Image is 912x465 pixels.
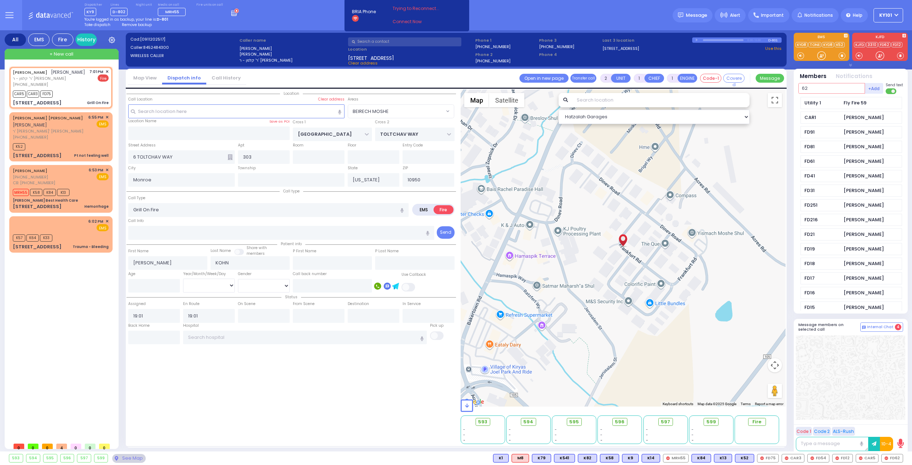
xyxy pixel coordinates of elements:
[768,37,782,43] div: D-801
[761,12,784,19] span: Important
[859,456,862,460] img: red-radio-icon.svg
[532,454,551,463] div: K79
[73,244,109,249] div: Trauma - Bleeding
[642,454,660,463] div: BLS
[196,3,223,7] label: Fire units on call
[555,427,557,432] span: -
[87,100,109,105] div: Grill On Fire
[691,432,694,438] span: -
[293,119,306,125] label: Cross 1
[293,301,315,307] label: From Scene
[835,42,845,47] a: K52
[844,99,866,107] div: Fly Fire 59
[13,91,26,98] span: CAR5
[403,165,408,171] label: ZIP
[414,205,434,214] label: EMS
[723,74,745,83] button: Covered
[130,53,237,59] label: WIRELESS CALLER
[434,205,454,214] label: Fire
[13,134,48,140] span: [PHONE_NUMBER]
[27,91,39,98] span: CAR3
[600,432,602,438] span: -
[796,42,808,47] a: KYD8
[143,45,169,50] span: 8452484300
[89,69,103,74] span: 7:01 PM
[5,33,26,46] div: All
[401,272,426,278] label: Use Callback
[128,74,162,81] a: Map View
[403,301,421,307] label: In Service
[247,245,267,250] small: Share with
[238,301,255,307] label: On Scene
[40,91,53,98] span: FD75
[13,82,48,87] span: [PHONE_NUMBER]
[881,454,903,463] div: FD62
[94,454,108,462] div: 599
[84,3,102,7] label: Dispatcher
[735,454,754,463] div: K52
[89,167,103,173] span: 6:53 PM
[281,294,301,300] span: Status
[646,432,648,438] span: -
[844,289,884,296] div: [PERSON_NAME]
[40,234,52,242] span: K33
[293,248,316,254] label: P First Name
[71,444,81,449] span: 0
[555,432,557,438] span: -
[804,12,833,19] span: Notifications
[886,88,897,95] label: Turn off text
[74,153,109,158] div: Pt not feeling well
[13,174,48,180] span: [PHONE_NUMBER]
[600,454,619,463] div: K58
[686,12,707,19] span: Message
[678,12,683,18] img: message.svg
[642,454,660,463] div: K14
[622,454,639,463] div: BLS
[348,97,358,102] label: Areas
[478,418,487,425] span: 593
[375,119,389,125] label: Cross 2
[99,444,110,449] span: 0
[866,42,878,47] a: 3310
[798,322,860,332] h5: Message members on selected call
[844,275,884,282] div: [PERSON_NAME]
[318,97,344,102] label: Clear address
[97,173,109,180] span: EMS
[853,12,862,19] span: Help
[844,158,884,165] div: [PERSON_NAME]
[860,322,903,332] button: Internal Chat 4
[348,165,358,171] label: State
[98,74,109,82] span: Fire
[617,227,629,248] div: JOEL KOHN
[183,301,199,307] label: En Route
[61,454,74,462] div: 596
[280,91,303,96] span: Location
[239,37,346,43] label: Caller name
[691,438,694,443] span: -
[844,304,884,311] div: [PERSON_NAME]
[13,99,62,107] div: [STREET_ADDRESS]
[52,33,73,46] div: Fire
[765,46,782,52] a: Use this
[844,246,884,253] div: [PERSON_NAME]
[646,438,648,443] span: -
[539,52,600,58] span: Phone 4
[844,129,884,136] div: [PERSON_NAME]
[348,105,444,118] span: BEIRECH MOSHE
[238,143,244,148] label: Apt
[26,454,40,462] div: 594
[348,37,461,46] input: Search a contact
[13,189,29,196] span: MRH55
[42,444,53,449] span: 0
[800,72,826,81] button: Members
[844,172,884,180] div: [PERSON_NAME]
[602,46,639,52] a: [STREET_ADDRESS]
[239,57,346,63] label: ר' קלמן - ר' [PERSON_NAME]
[862,326,866,329] img: comment-alt.png
[865,83,883,94] button: +Add
[756,74,784,83] button: Message
[352,9,376,15] span: BRIA Phone
[519,74,569,83] a: Open in new page
[822,42,834,47] a: KYD8
[885,456,888,460] img: red-radio-icon.svg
